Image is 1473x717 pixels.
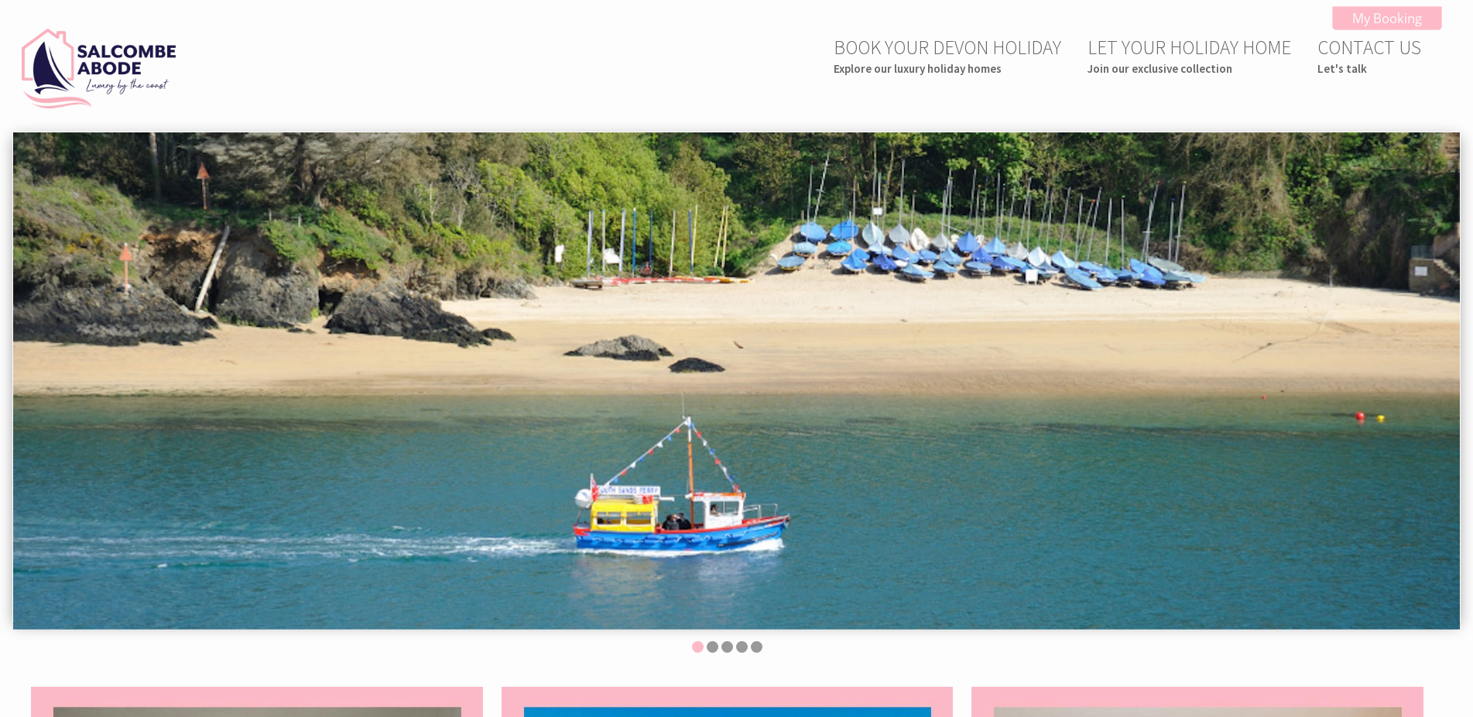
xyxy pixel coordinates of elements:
[834,35,1061,76] a: BOOK YOUR DEVON HOLIDAYExplore our luxury holiday homes
[1088,35,1291,76] a: LET YOUR HOLIDAY HOMEJoin our exclusive collection
[1088,61,1291,76] small: Join our exclusive collection
[1317,61,1421,76] small: Let's talk
[22,29,176,109] img: Salcombe Abode
[834,61,1061,76] small: Explore our luxury holiday homes
[1317,35,1421,76] a: CONTACT USLet's talk
[1332,6,1442,30] a: My Booking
